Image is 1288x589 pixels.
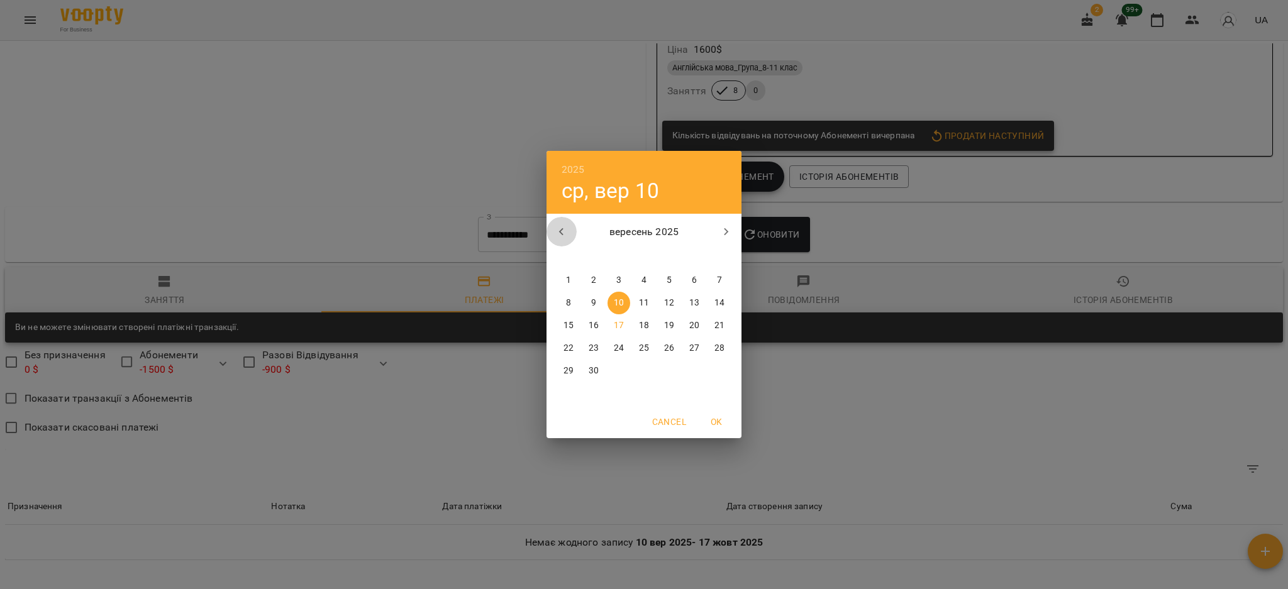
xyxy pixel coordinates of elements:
[608,269,630,292] button: 3
[708,250,731,263] span: нд
[589,319,599,332] p: 16
[591,274,596,287] p: 2
[714,297,724,309] p: 14
[557,292,580,314] button: 8
[589,365,599,377] p: 30
[664,342,674,355] p: 26
[683,314,706,337] button: 20
[708,337,731,360] button: 28
[562,161,585,179] button: 2025
[563,319,574,332] p: 15
[696,410,736,433] button: OK
[582,314,605,337] button: 16
[701,414,731,429] span: OK
[683,250,706,263] span: сб
[683,292,706,314] button: 13
[708,292,731,314] button: 14
[582,337,605,360] button: 23
[658,314,680,337] button: 19
[639,297,649,309] p: 11
[714,342,724,355] p: 28
[582,269,605,292] button: 2
[708,269,731,292] button: 7
[582,250,605,263] span: вт
[614,342,624,355] p: 24
[633,250,655,263] span: чт
[566,297,571,309] p: 8
[591,297,596,309] p: 9
[639,319,649,332] p: 18
[708,314,731,337] button: 21
[563,365,574,377] p: 29
[557,337,580,360] button: 22
[608,250,630,263] span: ср
[557,314,580,337] button: 15
[557,250,580,263] span: пн
[667,274,672,287] p: 5
[563,342,574,355] p: 22
[633,337,655,360] button: 25
[608,337,630,360] button: 24
[683,337,706,360] button: 27
[658,250,680,263] span: пт
[608,314,630,337] button: 17
[689,319,699,332] p: 20
[633,269,655,292] button: 4
[614,319,624,332] p: 17
[566,274,571,287] p: 1
[582,360,605,382] button: 30
[577,224,712,239] p: вересень 2025
[683,269,706,292] button: 6
[647,410,691,433] button: Cancel
[658,269,680,292] button: 5
[633,314,655,337] button: 18
[652,414,686,429] span: Cancel
[633,292,655,314] button: 11
[658,292,680,314] button: 12
[589,342,599,355] p: 23
[664,319,674,332] p: 19
[641,274,647,287] p: 4
[557,360,580,382] button: 29
[557,269,580,292] button: 1
[664,297,674,309] p: 12
[639,342,649,355] p: 25
[562,178,659,204] button: ср, вер 10
[714,319,724,332] p: 21
[692,274,697,287] p: 6
[689,297,699,309] p: 13
[717,274,722,287] p: 7
[689,342,699,355] p: 27
[658,337,680,360] button: 26
[614,297,624,309] p: 10
[608,292,630,314] button: 10
[616,274,621,287] p: 3
[582,292,605,314] button: 9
